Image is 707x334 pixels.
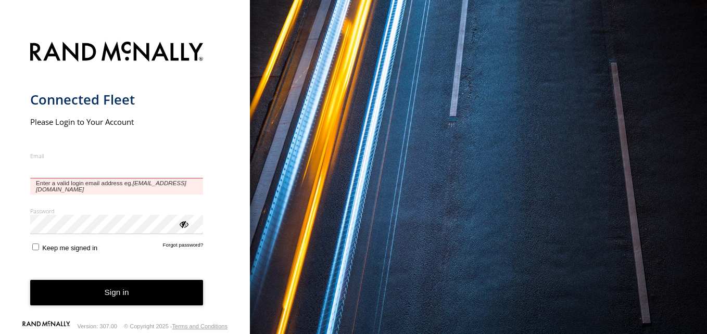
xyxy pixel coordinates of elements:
button: Sign in [30,280,204,305]
a: Visit our Website [22,321,70,331]
div: ViewPassword [178,219,188,229]
label: Password [30,207,204,215]
div: Version: 307.00 [78,323,117,329]
a: Forgot password? [163,242,204,252]
span: Keep me signed in [42,244,97,252]
label: Email [30,152,204,160]
h2: Please Login to Your Account [30,117,204,127]
div: © Copyright 2025 - [124,323,228,329]
form: main [30,35,220,322]
img: Rand McNally [30,40,204,66]
input: Keep me signed in [32,243,39,250]
span: Enter a valid login email address eg. [30,178,204,195]
em: [EMAIL_ADDRESS][DOMAIN_NAME] [36,180,186,192]
h1: Connected Fleet [30,91,204,108]
a: Terms and Conditions [172,323,228,329]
